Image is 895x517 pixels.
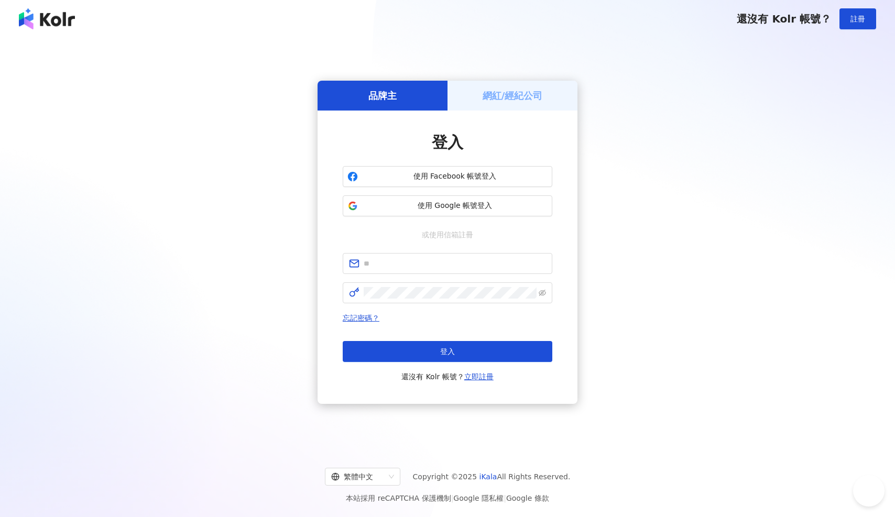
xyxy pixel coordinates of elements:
button: 登入 [343,341,552,362]
span: 使用 Google 帳號登入 [362,201,548,211]
span: | [451,494,454,502]
span: 登入 [440,347,455,356]
button: 使用 Facebook 帳號登入 [343,166,552,187]
h5: 品牌主 [368,89,397,102]
span: 或使用信箱註冊 [414,229,481,240]
span: 登入 [432,133,463,151]
h5: 網紅/經紀公司 [483,89,543,102]
button: 使用 Google 帳號登入 [343,195,552,216]
span: eye-invisible [539,289,546,296]
div: 繁體中文 [331,468,385,485]
a: Google 條款 [506,494,549,502]
span: Copyright © 2025 All Rights Reserved. [413,470,571,483]
a: iKala [479,472,497,481]
span: 註冊 [850,15,865,23]
iframe: Help Scout Beacon - Open [853,475,885,507]
a: 立即註冊 [464,372,494,381]
img: logo [19,8,75,29]
span: 本站採用 reCAPTCHA 保護機制 [346,492,549,504]
span: | [504,494,506,502]
span: 還沒有 Kolr 帳號？ [737,13,831,25]
span: 使用 Facebook 帳號登入 [362,171,548,182]
span: 還沒有 Kolr 帳號？ [401,370,494,383]
a: Google 隱私權 [453,494,504,502]
a: 忘記密碼？ [343,314,379,322]
button: 註冊 [839,8,876,29]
